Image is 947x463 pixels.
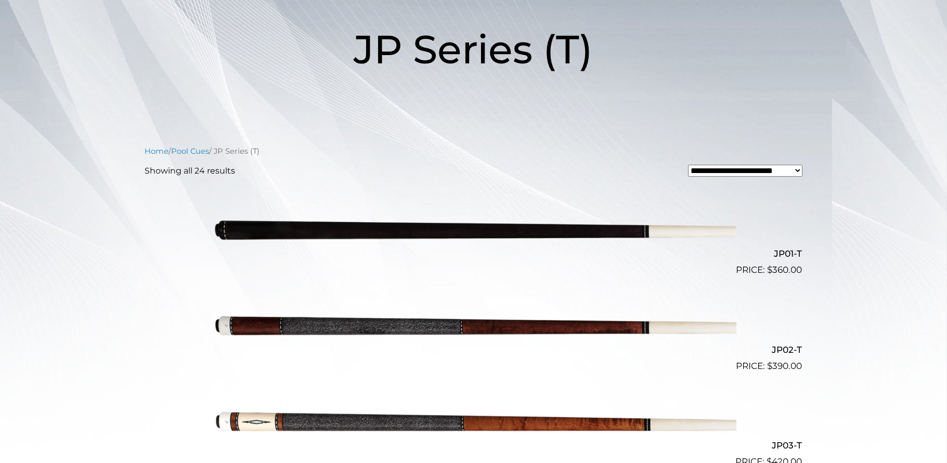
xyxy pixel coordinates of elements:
[145,244,802,263] h2: JP01-T
[145,436,802,455] h2: JP03-T
[145,165,236,177] p: Showing all 24 results
[145,145,802,157] nav: Breadcrumb
[768,264,773,275] span: $
[688,165,802,177] select: Shop order
[211,281,736,368] img: JP02-T
[768,361,802,371] bdi: 390.00
[145,186,802,277] a: JP01-T $360.00
[354,25,593,73] span: JP Series (T)
[145,147,169,156] a: Home
[768,361,773,371] span: $
[145,281,802,373] a: JP02-T $390.00
[172,147,210,156] a: Pool Cues
[211,186,736,273] img: JP01-T
[145,340,802,359] h2: JP02-T
[768,264,802,275] bdi: 360.00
